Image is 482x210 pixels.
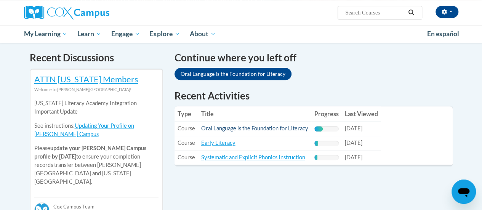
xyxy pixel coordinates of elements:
[19,25,73,43] a: My Learning
[144,25,185,43] a: Explore
[345,154,362,160] span: [DATE]
[34,99,159,116] p: [US_STATE] Literacy Academy Integration Important Update
[190,29,216,38] span: About
[178,139,195,146] span: Course
[34,145,146,160] b: update your [PERSON_NAME] Campus profile by [DATE]
[72,25,106,43] a: Learn
[345,139,362,146] span: [DATE]
[175,106,198,122] th: Type
[452,180,476,204] iframe: Button to launch messaging window
[427,30,459,38] span: En español
[175,68,291,80] a: Oral Language is the Foundation for Literacy
[178,125,195,131] span: Course
[422,26,464,42] a: En español
[30,50,163,65] h4: Recent Discussions
[111,29,140,38] span: Engage
[345,125,362,131] span: [DATE]
[175,50,453,65] h4: Continue where you left off
[175,89,453,103] h1: Recent Activities
[24,29,67,38] span: My Learning
[24,6,161,19] a: Cox Campus
[34,122,159,138] p: See instructions:
[149,29,180,38] span: Explore
[344,8,405,17] input: Search Courses
[314,141,319,146] div: Progress, %
[24,6,109,19] img: Cox Campus
[342,106,381,122] th: Last Viewed
[314,155,318,160] div: Progress, %
[198,106,311,122] th: Title
[201,154,305,160] a: Systematic and Explicit Phonics Instruction
[436,6,458,18] button: Account Settings
[77,29,101,38] span: Learn
[201,139,235,146] a: Early Literacy
[185,25,221,43] a: About
[314,126,323,131] div: Progress, %
[106,25,145,43] a: Engage
[311,106,342,122] th: Progress
[34,85,159,94] div: Welcome to [PERSON_NAME][GEOGRAPHIC_DATA]!
[178,154,195,160] span: Course
[34,74,138,84] a: ATTN [US_STATE] Members
[405,8,417,17] button: Search
[201,125,308,131] a: Oral Language is the Foundation for Literacy
[18,25,464,43] div: Main menu
[34,122,134,137] a: Updating Your Profile on [PERSON_NAME] Campus
[34,94,159,192] div: Please to ensure your completion records transfer between [PERSON_NAME][GEOGRAPHIC_DATA] and [US_...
